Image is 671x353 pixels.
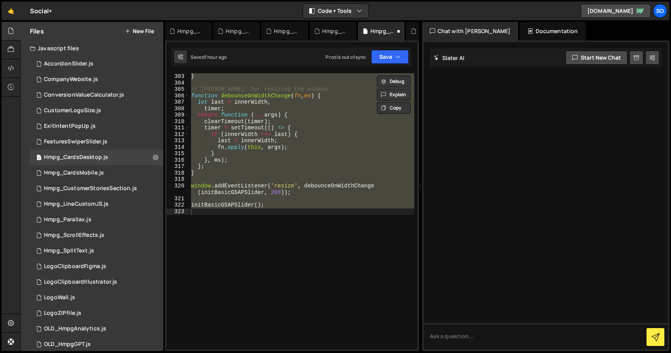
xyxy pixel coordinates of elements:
[166,138,189,144] div: 313
[21,41,163,56] div: Javascript files
[520,22,585,41] div: Documentation
[377,76,410,87] button: Debug
[30,337,163,352] div: 15116/41430.js
[166,170,189,176] div: 318
[30,150,163,165] div: 15116/47106.js
[371,50,409,64] button: Save
[322,27,347,35] div: Hmpg_SplitText.js
[37,155,41,161] span: 1
[303,4,368,18] button: Code + Tools
[419,27,443,35] div: Hmpg_CardsMobile.js
[44,263,106,270] div: LogoClipboardFigma.js
[44,341,91,348] div: OLD_HmpgGPT.js
[30,321,163,337] div: 15116/40702.js
[44,201,109,208] div: Hmpg_LineCustomJS.js
[30,181,163,196] div: 15116/47900.js
[166,183,189,196] div: 320
[166,112,189,118] div: 309
[166,99,189,106] div: 307
[44,294,75,301] div: LogoWall.js
[44,76,98,83] div: CompanyWebsite.js
[370,27,395,35] div: Hmpg_CardsDesktop.js
[30,87,163,103] div: 15116/40946.js
[166,106,189,112] div: 308
[166,163,189,170] div: 317
[166,144,189,151] div: 314
[166,80,189,86] div: 304
[274,27,299,35] div: Hmpg_LineCustomJS.js
[581,4,651,18] a: [DOMAIN_NAME]
[191,54,227,60] div: Saved
[177,27,202,35] div: Hmpg_CustomerStoriesSection.js
[125,28,154,34] button: New File
[226,27,251,35] div: Hmpg_Parallax.js
[30,196,163,212] div: 15116/47872.js
[30,212,163,228] div: 15116/47892.js
[30,103,163,118] div: 15116/40353.js
[44,310,81,317] div: LogoZIPfile.js
[44,216,91,223] div: Hmpg_Parallax.js
[166,118,189,125] div: 310
[44,92,124,99] div: ConversionValueCalculator.js
[30,259,163,274] div: 15116/40336.js
[166,157,189,164] div: 316
[30,290,163,305] div: 15116/46100.js
[166,93,189,99] div: 306
[44,247,94,254] div: Hmpg_SplitText.js
[30,27,44,35] h2: Files
[30,56,163,72] div: 15116/41115.js
[166,86,189,93] div: 305
[44,154,108,161] div: Hmpg_CardsDesktop.js
[30,274,163,290] div: 15116/42838.js
[30,305,163,321] div: 15116/47009.js
[44,325,106,332] div: OLD_HmpgAnalytics.js
[30,6,52,16] div: Social+
[44,185,137,192] div: Hmpg_CustomerStoriesSection.js
[166,73,189,80] div: 303
[166,202,189,208] div: 322
[166,176,189,183] div: 319
[44,279,117,286] div: LogoClipboardIllustrator.js
[30,228,163,243] div: 15116/47945.js
[166,150,189,157] div: 315
[44,123,96,130] div: ExitIntentPopUp.js
[566,51,627,65] button: Start new chat
[205,54,227,60] div: 1 hour ago
[44,60,93,67] div: AccordionSlider.js
[30,72,163,87] div: 15116/40349.js
[653,4,667,18] a: So
[44,169,104,176] div: Hmpg_CardsMobile.js
[30,118,163,134] div: 15116/40766.js
[326,54,366,60] div: Prod is out of sync
[44,138,107,145] div: FeaturesSwiperSlider.js
[434,54,465,62] h2: Slater AI
[166,125,189,131] div: 311
[422,22,519,41] div: Chat with [PERSON_NAME]
[166,208,189,215] div: 323
[166,131,189,138] div: 312
[30,134,163,150] div: 15116/40701.js
[377,89,410,101] button: Explain
[166,196,189,202] div: 321
[30,165,163,181] div: 15116/47105.js
[2,2,21,20] a: 🤙
[30,243,163,259] div: 15116/47767.js
[44,232,104,239] div: Hmpg_ScrollEffects.js
[44,107,101,114] div: CustomerLogoSize.js
[377,102,410,114] button: Copy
